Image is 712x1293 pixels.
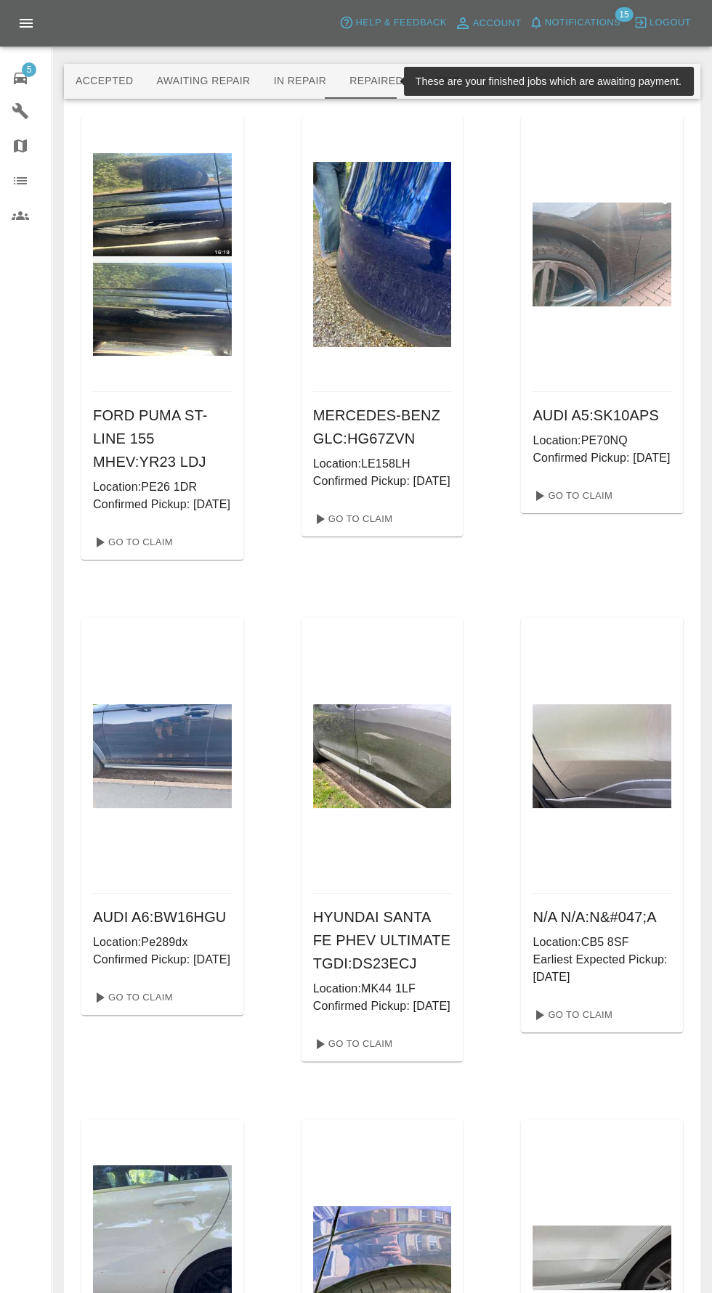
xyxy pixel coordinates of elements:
a: Go To Claim [307,1032,397,1056]
button: Logout [630,12,695,34]
button: Accepted [64,64,145,99]
a: Go To Claim [527,1003,616,1027]
p: Confirmed Pickup: [DATE] [93,951,232,968]
h6: FORD PUMA ST-LINE 155 MHEV : YR23 LDJ [93,404,232,473]
span: Notifications [545,15,620,31]
a: Go To Claim [307,507,397,531]
button: Awaiting Repair [145,64,262,99]
p: Location: LE158LH [313,455,452,473]
a: Account [450,12,525,35]
p: Location: Pe289dx [93,934,232,951]
p: Confirmed Pickup: [DATE] [533,449,671,467]
a: Go To Claim [527,484,616,507]
span: 5 [22,62,36,77]
p: Earliest Expected Pickup: [DATE] [533,951,671,986]
p: Location: PE70NQ [533,432,671,449]
span: Account [473,15,522,32]
button: In Repair [262,64,339,99]
p: Confirmed Pickup: [DATE] [93,496,232,513]
p: Confirmed Pickup: [DATE] [313,998,452,1015]
span: Help & Feedback [355,15,446,31]
button: Repaired [338,64,415,99]
h6: HYUNDAI SANTA FE PHEV ULTIMATE TGDI : DS23ECJ [313,905,452,975]
button: Paid [415,64,480,99]
button: Help & Feedback [336,12,450,34]
h6: AUDI A5 : SK10APS [533,404,671,427]
a: Go To Claim [87,531,177,554]
p: Location: CB5 8SF [533,934,671,951]
h6: N/A N/A : N&#047;A [533,905,671,929]
p: Confirmed Pickup: [DATE] [313,473,452,490]
p: Location: PE26 1DR [93,478,232,496]
span: Logout [650,15,691,31]
span: 15 [615,7,633,22]
p: Location: MK44 1LF [313,980,452,998]
h6: AUDI A6 : BW16HGU [93,905,232,929]
a: Go To Claim [87,986,177,1009]
button: Notifications [525,12,624,34]
button: Open drawer [9,6,44,41]
h6: MERCEDES-BENZ GLC : HG67ZVN [313,404,452,450]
